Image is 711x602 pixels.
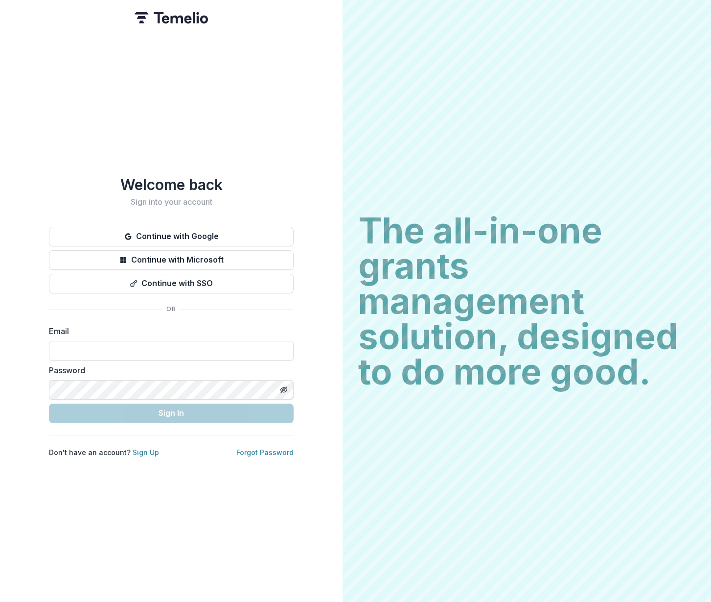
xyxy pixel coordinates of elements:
[276,382,292,398] button: Toggle password visibility
[49,404,294,423] button: Sign In
[49,447,159,458] p: Don't have an account?
[49,250,294,270] button: Continue with Microsoft
[133,448,159,457] a: Sign Up
[49,325,288,337] label: Email
[236,448,294,457] a: Forgot Password
[49,364,288,376] label: Password
[49,227,294,246] button: Continue with Google
[49,274,294,293] button: Continue with SSO
[49,197,294,207] h2: Sign into your account
[49,176,294,193] h1: Welcome back
[135,12,208,24] img: Temelio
